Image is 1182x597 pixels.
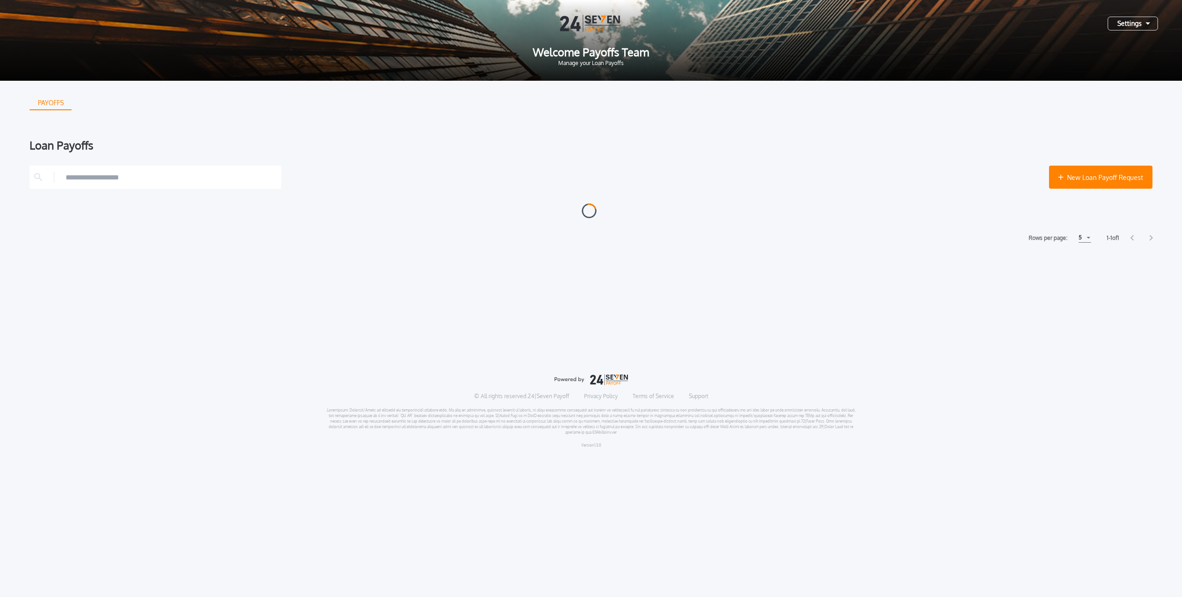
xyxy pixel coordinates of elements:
button: PAYOFFS [30,96,72,110]
p: © All rights reserved. 24|Seven Payoff [474,393,569,400]
label: 1 - 1 of 1 [1107,233,1119,243]
label: Rows per page: [1029,233,1067,243]
span: Manage your Loan Payoffs [15,60,1167,66]
p: Version 1.3.0 [581,442,601,448]
img: logo [554,374,628,385]
button: 5 [1079,233,1091,243]
span: New Loan Payoff Request [1067,173,1143,182]
img: Logo [560,15,622,32]
div: PAYOFFS [30,96,71,110]
a: Privacy Policy [584,393,618,400]
button: Settings [1108,17,1158,30]
a: Terms of Service [633,393,674,400]
button: New Loan Payoff Request [1049,166,1152,189]
div: Loan Payoffs [30,140,1152,151]
span: Welcome Payoffs Team [15,47,1167,58]
div: 5 [1079,232,1082,243]
a: Support [689,393,708,400]
p: Loremipsum: Dolorsit/Ametc ad elitsedd eiu temporincidi utlabore etdo. Ma aliq en adminimve, quis... [326,407,856,435]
